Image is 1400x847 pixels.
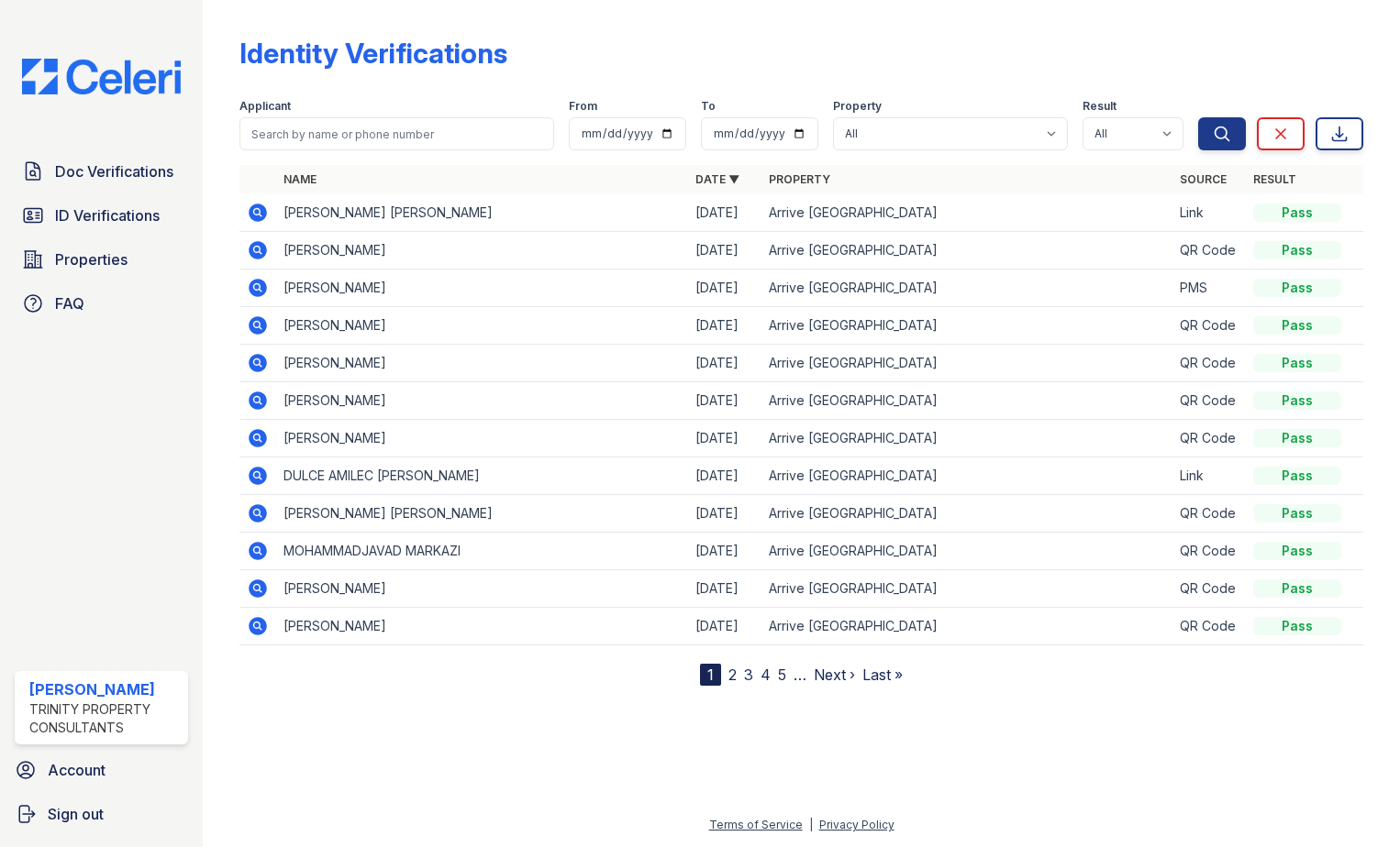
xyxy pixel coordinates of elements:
td: [PERSON_NAME] [PERSON_NAME] [276,495,688,533]
td: Arrive [GEOGRAPHIC_DATA] [761,307,1173,345]
a: 3 [744,665,753,684]
div: [PERSON_NAME] [29,678,181,700]
td: Link [1172,194,1246,232]
td: [PERSON_NAME] [276,570,688,608]
div: 1 [700,664,721,686]
div: Pass [1253,391,1341,410]
td: Arrive [GEOGRAPHIC_DATA] [761,533,1173,570]
td: QR Code [1172,420,1246,457]
span: ID Verifications [55,204,160,226]
td: [DATE] [688,457,761,495]
a: FAQ [15,285,188,322]
label: Applicant [239,99,291,114]
td: MOHAMMADJAVAD MARKAZI [276,533,688,570]
span: … [794,664,806,686]
td: Arrive [GEOGRAPHIC_DATA] [761,382,1173,420]
a: Next › [814,665,855,684]
td: [PERSON_NAME] [276,232,688,269]
label: To [701,99,716,114]
span: Account [48,759,106,781]
td: Arrive [GEOGRAPHIC_DATA] [761,608,1173,645]
a: Property [769,172,830,186]
a: Date ▼ [695,172,739,186]
td: [DATE] [688,570,761,608]
td: QR Code [1172,232,1246,269]
td: [DATE] [688,194,761,232]
td: [PERSON_NAME] [276,345,688,382]
div: Pass [1253,504,1341,522]
div: Pass [1253,467,1341,485]
td: [DATE] [688,345,761,382]
td: QR Code [1172,570,1246,608]
td: Link [1172,457,1246,495]
a: Privacy Policy [819,818,894,831]
a: 2 [728,665,737,684]
div: | [809,818,813,831]
td: [DATE] [688,232,761,269]
div: Pass [1253,316,1341,335]
label: From [569,99,597,114]
div: Trinity Property Consultants [29,700,181,737]
td: QR Code [1172,345,1246,382]
td: [PERSON_NAME] [276,269,688,307]
td: [PERSON_NAME] [276,608,688,645]
a: Terms of Service [709,818,803,831]
div: Identity Verifications [239,37,507,70]
span: FAQ [55,292,84,314]
a: Name [283,172,317,186]
td: [DATE] [688,307,761,345]
td: Arrive [GEOGRAPHIC_DATA] [761,457,1173,495]
a: Last » [862,665,903,684]
td: QR Code [1172,608,1246,645]
td: Arrive [GEOGRAPHIC_DATA] [761,232,1173,269]
img: CE_Logo_Blue-a8612792a0a2168367f1c8372b55b34899dd931a85d93a1a3d3e32e68fde9ad4.png [7,59,195,94]
div: Pass [1253,429,1341,447]
td: [PERSON_NAME] [276,420,688,457]
td: [DATE] [688,382,761,420]
td: [PERSON_NAME] [276,382,688,420]
td: [DATE] [688,269,761,307]
td: PMS [1172,269,1246,307]
div: Pass [1253,203,1341,222]
td: [PERSON_NAME] [276,307,688,345]
td: QR Code [1172,495,1246,533]
td: Arrive [GEOGRAPHIC_DATA] [761,570,1173,608]
td: QR Code [1172,307,1246,345]
a: Doc Verifications [15,153,188,190]
label: Property [833,99,882,114]
td: Arrive [GEOGRAPHIC_DATA] [761,194,1173,232]
a: Account [7,752,195,788]
span: Sign out [48,803,104,825]
div: Pass [1253,354,1341,372]
span: Doc Verifications [55,160,173,182]
td: [DATE] [688,420,761,457]
input: Search by name or phone number [239,117,554,150]
td: QR Code [1172,382,1246,420]
span: Properties [55,248,128,270]
td: Arrive [GEOGRAPHIC_DATA] [761,420,1173,457]
td: [PERSON_NAME] [PERSON_NAME] [276,194,688,232]
td: Arrive [GEOGRAPHIC_DATA] [761,269,1173,307]
div: Pass [1253,579,1341,598]
a: Source [1180,172,1227,186]
td: [DATE] [688,495,761,533]
a: 4 [761,665,771,684]
td: [DATE] [688,608,761,645]
div: Pass [1253,617,1341,635]
td: Arrive [GEOGRAPHIC_DATA] [761,345,1173,382]
td: Arrive [GEOGRAPHIC_DATA] [761,495,1173,533]
a: Result [1253,172,1296,186]
div: Pass [1253,542,1341,560]
a: ID Verifications [15,197,188,234]
a: Properties [15,241,188,278]
td: QR Code [1172,533,1246,570]
td: DULCE AMILEC [PERSON_NAME] [276,457,688,495]
label: Result [1083,99,1117,114]
div: Pass [1253,241,1341,259]
td: [DATE] [688,533,761,570]
a: Sign out [7,796,195,832]
div: Pass [1253,279,1341,297]
a: 5 [778,665,786,684]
